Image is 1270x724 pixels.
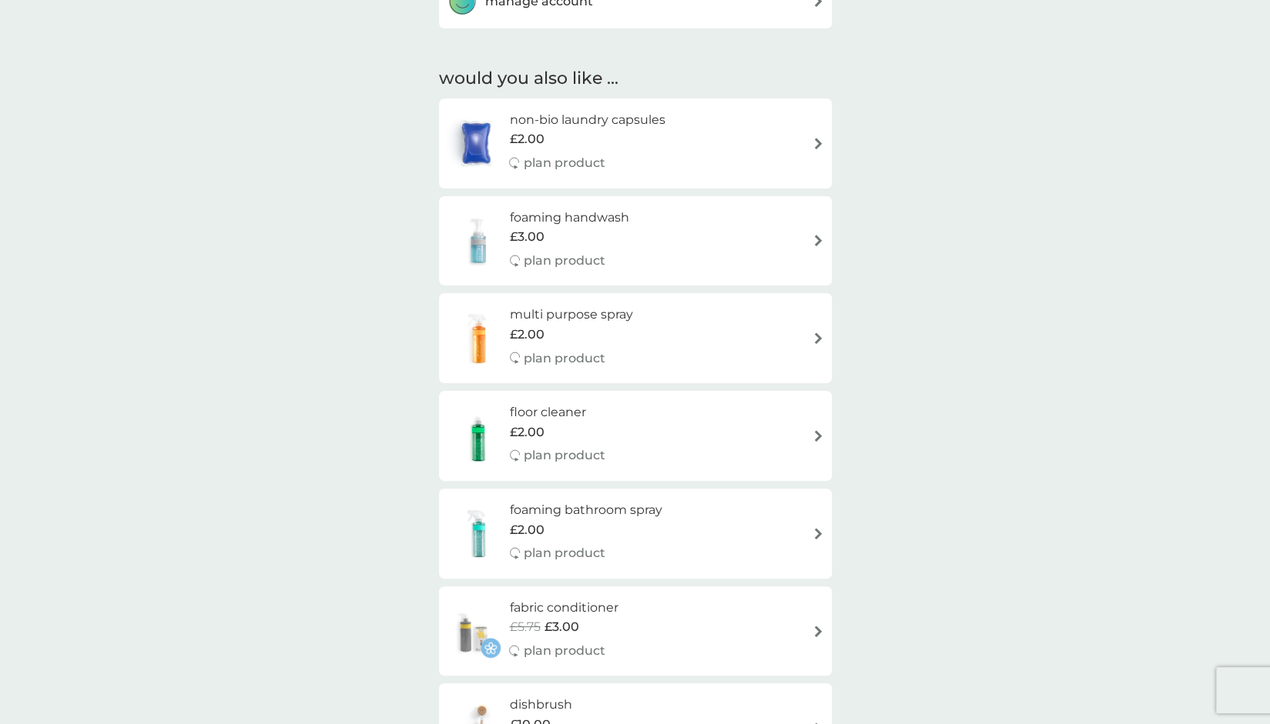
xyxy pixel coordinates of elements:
[447,409,510,463] img: floor cleaner
[813,138,824,149] img: arrow right
[523,153,605,173] p: plan product
[524,349,605,369] p: plan product
[510,325,545,345] span: £2.00
[510,402,605,422] h6: floor cleaner
[813,430,824,442] img: arrow right
[509,598,618,618] h6: fabric conditioner
[510,500,662,520] h6: foaming bathroom spray
[544,617,578,637] span: £3.00
[447,506,510,560] img: foaming bathroom spray
[510,305,633,325] h6: multi purpose spray
[813,235,824,246] img: arrow right
[447,214,510,268] img: foaming handwash
[447,116,505,170] img: non-bio laundry capsules
[510,695,605,715] h6: dishbrush
[510,422,545,442] span: £2.00
[813,626,824,637] img: arrow right
[524,445,605,465] p: plan product
[510,520,545,540] span: £2.00
[509,617,540,637] span: £5.75
[523,641,605,661] p: plan product
[510,208,629,228] h6: foaming handwash
[509,110,665,130] h6: non-bio laundry capsules
[510,227,545,247] span: £3.00
[447,312,510,365] img: multi purpose spray
[524,251,605,271] p: plan product
[813,528,824,539] img: arrow right
[439,67,832,91] h2: would you also like ...
[509,129,544,149] span: £2.00
[447,604,501,658] img: fabric conditioner
[813,332,824,344] img: arrow right
[524,543,605,563] p: plan product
